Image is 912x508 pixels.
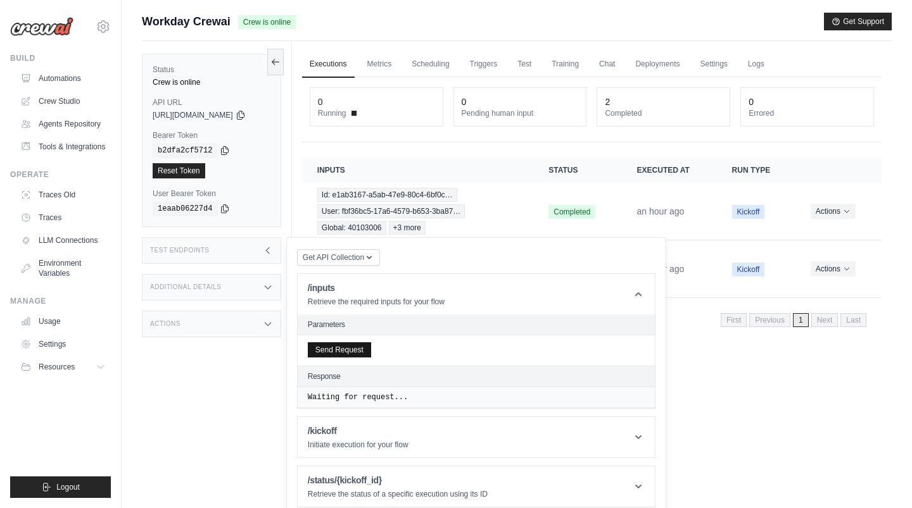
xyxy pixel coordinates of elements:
[637,206,685,216] time: October 2, 2025 at 10:39 BST
[717,158,795,183] th: Run Type
[811,261,856,276] button: Actions for execution
[317,204,465,218] span: User: fbf36bc5-17a6-4579-b653-3ba87…
[732,205,765,219] span: Kickoff
[15,137,111,157] a: Tools & Integrations
[153,143,217,158] code: b2dfa2cf5712
[308,392,645,402] pre: Waiting for request...
[153,130,270,140] label: Bearer Token
[404,51,457,78] a: Scheduling
[15,91,111,111] a: Crew Studio
[15,208,111,228] a: Traces
[605,96,610,108] div: 2
[153,97,270,108] label: API URL
[628,51,687,78] a: Deployments
[303,252,364,263] span: Get API Collection
[308,474,488,486] h1: /status/{kickoff_id}
[462,51,505,78] a: Triggers
[10,476,111,498] button: Logout
[56,482,80,492] span: Logout
[510,51,539,78] a: Test
[238,15,296,29] span: Crew is online
[15,68,111,89] a: Automations
[308,424,408,437] h1: /kickoff
[692,51,735,78] a: Settings
[544,51,586,78] a: Training
[308,297,445,307] p: Retrieve the required inputs for your flow
[389,221,426,235] span: +3 more
[297,249,380,266] button: Get API Collection
[308,282,445,294] h1: /inputs
[749,108,866,118] dt: Errored
[39,362,75,372] span: Resources
[10,53,111,63] div: Build
[15,230,111,251] a: LLM Connections
[360,51,400,78] a: Metrics
[721,313,866,327] nav: Pagination
[548,205,595,219] span: Completed
[308,440,408,450] p: Initiate execution for your flow
[308,371,341,381] h2: Response
[142,13,231,30] span: Workday Crewai
[740,51,772,78] a: Logs
[10,170,111,180] div: Operate
[15,357,111,377] button: Resources
[840,313,866,327] span: Last
[849,447,912,508] iframe: Chat Widget
[15,253,111,283] a: Environment Variables
[317,188,518,235] a: View execution details for Id
[302,158,533,183] th: Inputs
[15,311,111,331] a: Usage
[15,185,111,205] a: Traces Old
[318,96,323,108] div: 0
[302,51,355,78] a: Executions
[153,189,270,199] label: User Bearer Token
[318,108,346,118] span: Running
[793,313,809,327] span: 1
[462,108,579,118] dt: Pending human input
[302,158,882,335] section: Crew executions table
[605,108,722,118] dt: Completed
[10,17,73,36] img: Logo
[153,201,217,216] code: 1eaab06227d4
[317,221,386,235] span: Global: 40103006
[153,65,270,75] label: Status
[622,158,717,183] th: Executed at
[732,263,765,276] span: Kickoff
[308,489,488,499] p: Retrieve the status of a specific execution using its ID
[150,247,210,254] h3: Test Endpoints
[150,320,180,328] h3: Actions
[824,13,892,30] button: Get Support
[533,158,621,183] th: Status
[308,319,645,330] h2: Parameters
[308,342,371,357] button: Send Request
[462,96,467,108] div: 0
[153,77,270,87] div: Crew is online
[811,313,839,327] span: Next
[317,188,457,202] span: Id: e1ab3167-a5ab-47e9-80c4-6bf0c…
[592,51,623,78] a: Chat
[153,110,233,120] span: [URL][DOMAIN_NAME]
[150,283,221,291] h3: Additional Details
[749,96,754,108] div: 0
[10,296,111,306] div: Manage
[153,163,205,178] a: Reset Token
[721,313,747,327] span: First
[811,204,856,219] button: Actions for execution
[15,334,111,354] a: Settings
[749,313,790,327] span: Previous
[15,114,111,134] a: Agents Repository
